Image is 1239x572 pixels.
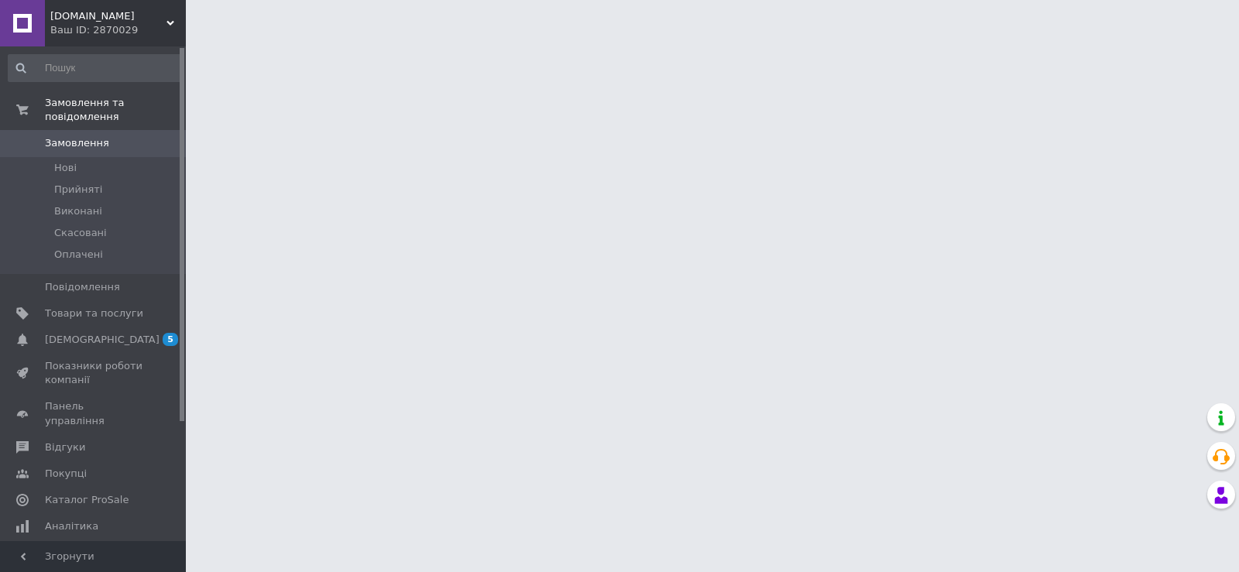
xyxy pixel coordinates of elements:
input: Пошук [8,54,183,82]
span: Показники роботи компанії [45,359,143,387]
span: Виконані [54,204,102,218]
span: Каталог ProSale [45,493,129,507]
span: Аналітика [45,519,98,533]
span: Прийняті [54,183,102,197]
span: Нові [54,161,77,175]
span: Замовлення [45,136,109,150]
span: Відгуки [45,440,85,454]
span: Оплачені [54,248,103,262]
span: Скасовані [54,226,107,240]
span: Popuga.net.ua [50,9,166,23]
span: Панель управління [45,399,143,427]
span: [DEMOGRAPHIC_DATA] [45,333,160,347]
div: Ваш ID: 2870029 [50,23,186,37]
span: 5 [163,333,178,346]
span: Замовлення та повідомлення [45,96,186,124]
span: Повідомлення [45,280,120,294]
span: Товари та послуги [45,307,143,320]
span: Покупці [45,467,87,481]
